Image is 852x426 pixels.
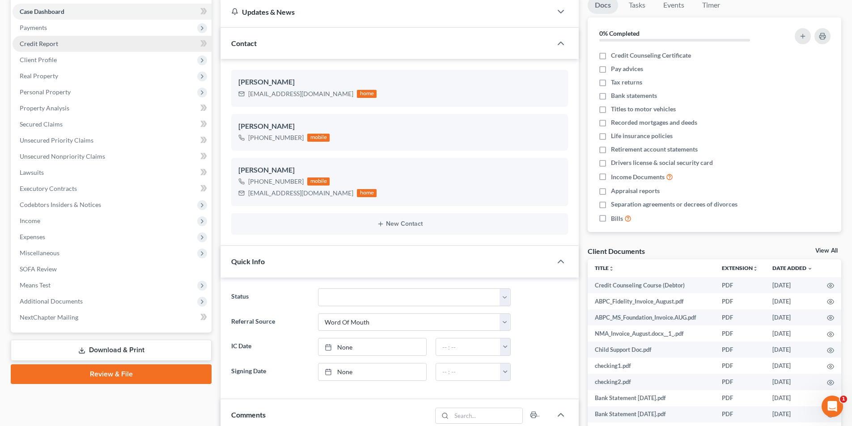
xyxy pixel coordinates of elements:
[715,293,765,309] td: PDF
[765,374,820,390] td: [DATE]
[248,89,353,98] div: [EMAIL_ADDRESS][DOMAIN_NAME]
[20,40,58,47] span: Credit Report
[611,186,660,195] span: Appraisal reports
[231,257,265,266] span: Quick Info
[20,72,58,80] span: Real Property
[611,105,676,114] span: Titles to motor vehicles
[588,406,715,422] td: Bank Statement [DATE].pdf
[807,266,813,271] i: expand_more
[753,266,758,271] i: unfold_more
[588,358,715,374] td: checking1.pdf
[20,120,63,128] span: Secured Claims
[11,364,212,384] a: Review & File
[357,189,377,197] div: home
[20,265,57,273] span: SOFA Review
[248,177,304,186] div: [PHONE_NUMBER]
[611,131,673,140] span: Life insurance policies
[611,158,713,167] span: Drivers license & social security card
[611,78,642,87] span: Tax returns
[357,90,377,98] div: home
[822,396,843,417] iframe: Intercom live chat
[227,363,313,381] label: Signing Date
[765,358,820,374] td: [DATE]
[238,220,561,228] button: New Contact
[765,277,820,293] td: [DATE]
[13,181,212,197] a: Executory Contracts
[715,342,765,358] td: PDF
[20,233,45,240] span: Expenses
[765,309,820,325] td: [DATE]
[715,325,765,342] td: PDF
[595,265,614,271] a: Titleunfold_more
[20,313,78,321] span: NextChapter Mailing
[20,104,69,112] span: Property Analysis
[318,363,426,380] a: None
[611,51,691,60] span: Credit Counseling Certificate
[13,36,212,52] a: Credit Report
[13,100,212,116] a: Property Analysis
[765,325,820,342] td: [DATE]
[227,313,313,331] label: Referral Source
[231,7,541,17] div: Updates & News
[715,374,765,390] td: PDF
[765,293,820,309] td: [DATE]
[20,185,77,192] span: Executory Contracts
[227,288,313,306] label: Status
[248,133,304,142] div: [PHONE_NUMBER]
[588,293,715,309] td: ABPC_Fidelity_Invoice_August.pdf
[765,390,820,406] td: [DATE]
[588,277,715,293] td: Credit Counseling Course (Debtor)
[611,118,697,127] span: Recorded mortgages and deeds
[318,338,426,355] a: None
[13,261,212,277] a: SOFA Review
[715,390,765,406] td: PDF
[13,4,212,20] a: Case Dashboard
[715,309,765,325] td: PDF
[20,88,71,96] span: Personal Property
[307,134,330,142] div: mobile
[13,148,212,164] a: Unsecured Nonpriority Claims
[588,246,645,256] div: Client Documents
[611,173,665,181] span: Income Documents
[715,406,765,422] td: PDF
[20,217,40,224] span: Income
[231,39,257,47] span: Contact
[20,24,47,31] span: Payments
[588,374,715,390] td: checking2.pdf
[436,363,500,380] input: -- : --
[20,56,57,63] span: Client Profile
[588,325,715,342] td: NMA_Invoice_August.docx__1_.pdf
[20,249,59,257] span: Miscellaneous
[588,309,715,325] td: ABPC_MS_Foundation_Invoice.AUG.pdf
[722,265,758,271] a: Extensionunfold_more
[599,30,640,37] strong: 0% Completed
[238,165,561,176] div: [PERSON_NAME]
[452,408,523,423] input: Search...
[248,189,353,198] div: [EMAIL_ADDRESS][DOMAIN_NAME]
[772,265,813,271] a: Date Added expand_more
[11,340,212,361] a: Download & Print
[227,338,313,356] label: IC Date
[13,164,212,181] a: Lawsuits
[588,390,715,406] td: Bank Statement [DATE].pdf
[20,281,51,289] span: Means Test
[20,297,83,305] span: Additional Documents
[611,214,623,223] span: Bills
[20,169,44,176] span: Lawsuits
[238,121,561,132] div: [PERSON_NAME]
[588,342,715,358] td: Child Support Doc.pdf
[815,248,838,254] a: View All
[231,410,266,419] span: Comments
[13,309,212,325] a: NextChapter Mailing
[765,342,820,358] td: [DATE]
[20,8,64,15] span: Case Dashboard
[611,64,643,73] span: Pay advices
[238,77,561,88] div: [PERSON_NAME]
[611,200,738,209] span: Separation agreements or decrees of divorces
[715,358,765,374] td: PDF
[611,91,657,100] span: Bank statements
[840,396,847,403] span: 1
[20,152,105,160] span: Unsecured Nonpriority Claims
[20,201,101,208] span: Codebtors Insiders & Notices
[436,338,500,355] input: -- : --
